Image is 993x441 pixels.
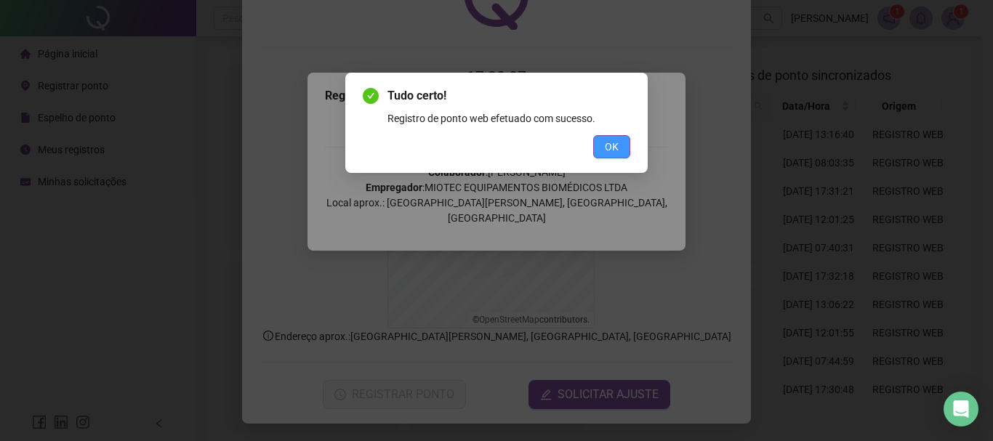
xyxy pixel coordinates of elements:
div: Registro de ponto web efetuado com sucesso. [387,110,630,126]
button: OK [593,135,630,158]
span: Tudo certo! [387,87,630,105]
span: OK [605,139,619,155]
div: Open Intercom Messenger [944,392,978,426]
span: check-circle [363,88,379,104]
